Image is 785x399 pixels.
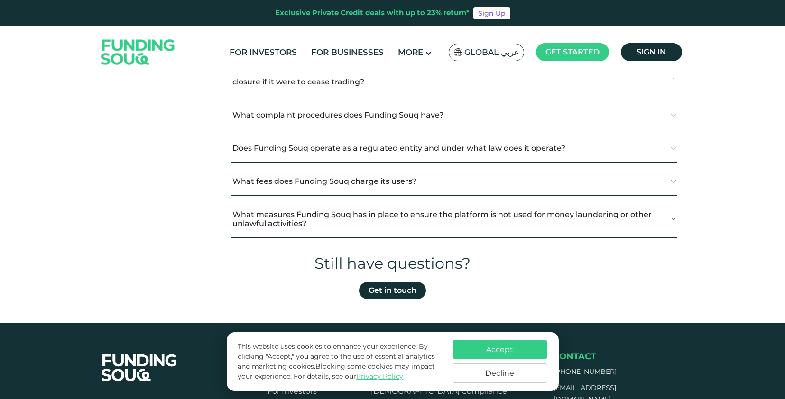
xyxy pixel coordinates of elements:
[398,47,423,57] span: More
[99,252,687,275] div: Still have questions?
[92,28,185,76] img: Logo
[356,372,403,381] a: Privacy Policy
[554,351,596,362] span: Contact
[92,343,187,393] img: FooterLogo
[371,387,507,396] a: [DEMOGRAPHIC_DATA] Compliance
[238,362,435,381] span: Blocking some cookies may impact your experience.
[231,134,677,162] button: Does Funding Souq operate as a regulated entity and under what law does it operate?
[554,367,617,376] a: [PHONE_NUMBER]
[359,282,426,299] a: Get in touch
[473,7,510,19] a: Sign Up
[268,387,317,396] a: For Investors
[227,45,299,60] a: For Investors
[231,101,677,129] button: What complaint procedures does Funding Souq have?
[454,48,462,56] img: SA Flag
[238,342,443,381] p: This website uses cookies to enhance your experience. By clicking "Accept," you agree to the use ...
[464,47,519,58] span: Global عربي
[637,47,666,56] span: Sign in
[275,8,470,18] div: Exclusive Private Credit deals with up to 23% return*
[453,340,547,359] button: Accept
[294,372,405,381] span: For details, see our .
[309,45,386,60] a: For Businesses
[545,47,600,56] span: Get started
[231,167,677,195] button: What fees does Funding Souq charge its users?
[231,200,677,237] button: What measures Funding Souq has in place to ensure the platform is not used for money laundering o...
[621,43,682,61] a: Sign in
[453,363,547,383] button: Decline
